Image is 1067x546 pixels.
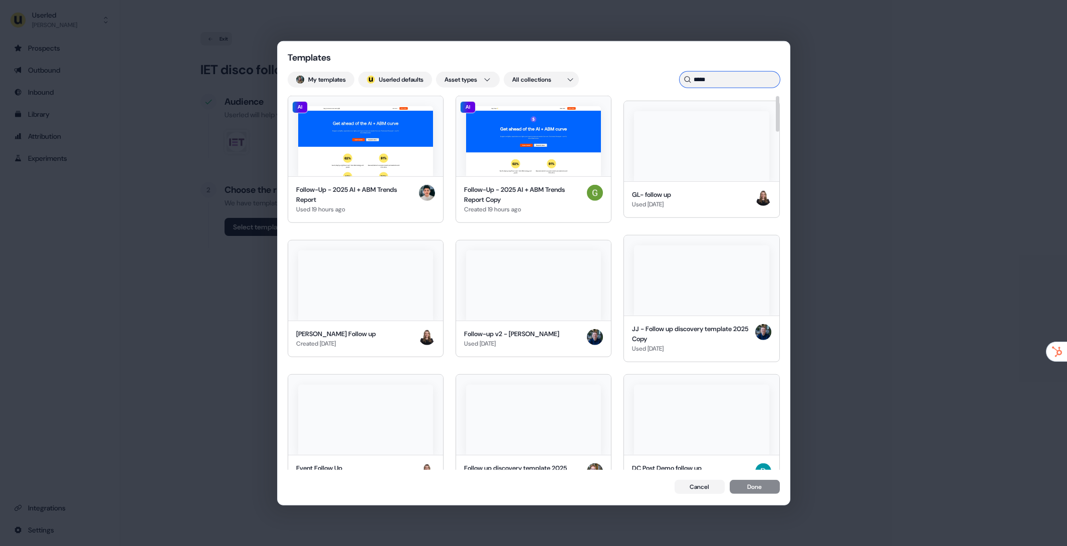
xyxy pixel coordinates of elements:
div: AI [292,101,308,113]
img: Event Follow Up [298,385,433,455]
img: JJ - Follow up discovery template 2025 Copy [634,245,769,316]
img: Georgia [587,185,603,201]
img: Follow-Up - 2025 AI + ABM Trends Report [298,106,433,176]
button: Follow-Up - 2025 AI + ABM Trends Report CopyAIFollow-Up - 2025 AI + ABM Trends Report CopyCreated... [456,96,611,223]
img: Geneviève [419,329,435,345]
button: Cancel [675,479,725,493]
div: Follow-Up - 2025 AI + ABM Trends Report [296,185,415,204]
div: Event Follow Up [296,463,342,473]
img: Geneviève [419,463,435,479]
button: All collections [504,72,579,88]
button: JJ - Follow up discovery template 2025 CopyJJ - Follow up discovery template 2025 CopyUsed [DATE]... [623,235,779,362]
div: JJ - Follow up discovery template 2025 Copy [632,324,751,344]
img: userled logo [367,76,375,84]
div: Used [DATE] [464,339,559,349]
div: Follow-Up - 2025 AI + ABM Trends Report Copy [464,185,583,204]
img: Genny Follow up [298,250,433,321]
img: Vincent [419,185,435,201]
div: Created [DATE] [296,339,376,349]
button: GL- follow upGL- follow upUsed [DATE]Geneviève [623,96,779,223]
button: Genny Follow up[PERSON_NAME] Follow upCreated [DATE]Geneviève [288,235,444,362]
img: Follow-up v2 - JJ [466,250,601,321]
button: Follow-Up - 2025 AI + ABM Trends ReportAIFollow-Up - 2025 AI + ABM Trends ReportUsed 19 hours ago... [288,96,444,223]
img: DC Post Demo follow up [634,385,769,455]
div: GL- follow up [632,190,671,200]
button: DC Post Demo follow up DC Post Demo follow upDavid [623,374,779,492]
div: Used [DATE] [632,344,751,354]
div: Used [DATE] [632,199,671,209]
img: James [755,324,771,340]
div: Follow-up v2 - [PERSON_NAME] [464,329,559,339]
span: All collections [512,75,551,85]
div: Templates [288,52,388,64]
img: GL- follow up [634,111,769,181]
button: Event Follow UpEvent Follow UpGeneviève [288,374,444,492]
div: ; [367,76,375,84]
div: Used 19 hours ago [296,204,415,214]
button: Asset types [436,72,500,88]
img: Charlotte [296,76,304,84]
img: David [755,463,771,479]
div: [PERSON_NAME] Follow up [296,329,376,339]
div: Follow up discovery template 2025 [464,463,567,473]
div: Created 19 hours ago [464,204,583,214]
img: Follow-Up - 2025 AI + ABM Trends Report Copy [466,106,601,176]
button: My templates [288,72,354,88]
div: AI [460,101,476,113]
button: Follow up discovery template 2025Follow up discovery template 2025Yann [456,374,611,492]
img: Follow up discovery template 2025 [466,385,601,455]
div: DC Post Demo follow up [632,463,702,473]
img: Yann [587,463,603,479]
img: Geneviève [755,190,771,206]
img: James [587,329,603,345]
button: userled logo;Userled defaults [358,72,432,88]
button: Follow-up v2 - JJFollow-up v2 - [PERSON_NAME]Used [DATE]James [456,235,611,362]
